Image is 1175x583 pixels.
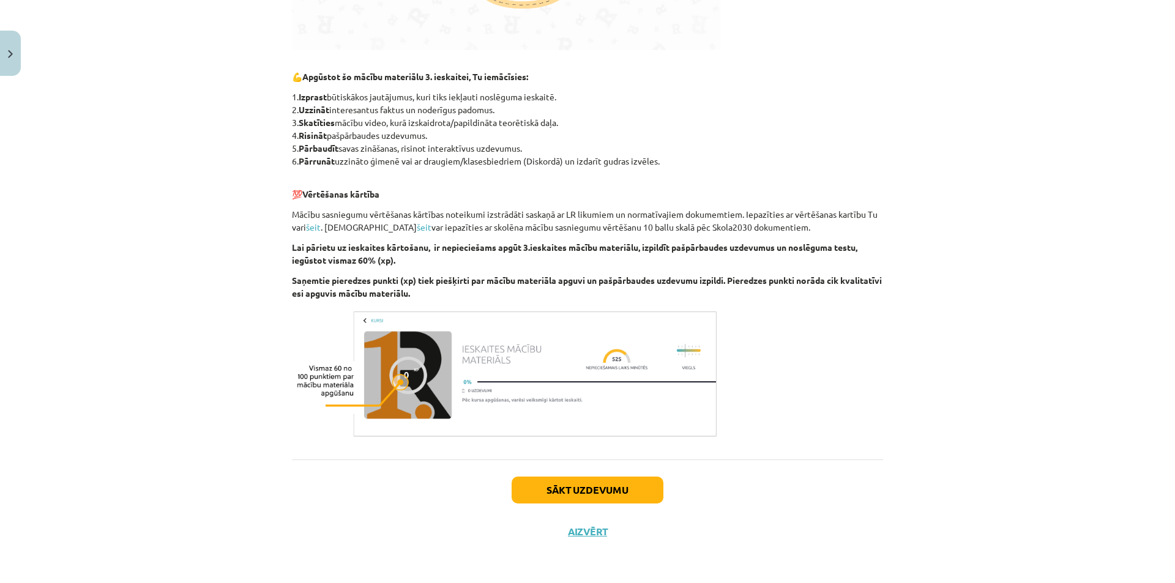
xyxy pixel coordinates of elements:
b: Uzzināt [299,104,329,115]
p: 💪 [292,70,883,83]
b: Pārrunāt [299,155,335,166]
p: 💯 [292,175,883,201]
b: Apgūstot šo mācību materiālu 3. ieskaitei, Tu iemācīsies: [302,71,528,82]
button: Aizvērt [564,525,611,538]
button: Sākt uzdevumu [512,477,663,503]
img: icon-close-lesson-0947bae3869378f0d4975bcd49f059093ad1ed9edebbc8119c70593378902aed.svg [8,50,13,58]
b: Lai pārietu uz ieskaites kārtošanu, ir nepieciešams apgūt 3.ieskaites mācību materiālu, izpildīt ... [292,242,857,266]
b: Pārbaudīt [299,143,338,154]
p: Mācību sasniegumu vērtēšanas kārtības noteikumi izstrādāti saskaņā ar LR likumiem un normatīvajie... [292,208,883,234]
b: Skatīties [299,117,335,128]
b: Risināt [299,130,327,141]
b: Vērtēšanas kārtība [302,188,379,199]
b: Saņemtie pieredzes punkti (xp) tiek piešķirti par mācību materiāla apguvi un pašpārbaudes uzdevum... [292,275,882,299]
p: 1. būtiskākos jautājumus, kuri tiks iekļauti noslēguma ieskaitē. 2. interesantus faktus un noderī... [292,91,883,168]
a: šeit [306,221,321,232]
a: šeit [417,221,431,232]
b: Izprast [299,91,327,102]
